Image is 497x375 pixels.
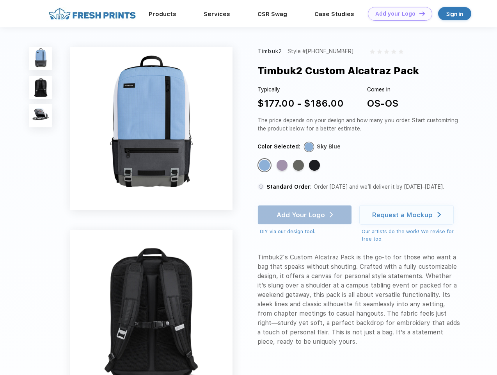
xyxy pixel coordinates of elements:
[375,11,415,17] div: Add your Logo
[257,116,461,133] div: The price depends on your design and how many you order. Start customizing the product below for ...
[259,160,270,171] div: Sky Blue
[257,86,344,94] div: Typically
[309,160,320,171] div: Jet Black
[257,143,300,151] div: Color Selected:
[29,47,52,70] img: func=resize&h=100
[288,47,353,55] div: Style #[PHONE_NUMBER]
[257,96,344,111] div: $177.00 - $186.00
[260,228,352,236] div: DIY via our design tool.
[372,211,433,219] div: Request a Mockup
[257,253,461,346] div: Timbuk2's Custom Alcatraz Pack is the go-to for those who want a bag that speaks without shouting...
[257,183,264,190] img: standard order
[29,104,52,127] img: func=resize&h=100
[377,49,382,54] img: gray_star.svg
[266,184,312,190] span: Standard Order:
[70,47,233,210] img: func=resize&h=640
[384,49,389,54] img: gray_star.svg
[257,63,419,78] div: Timbuk2 Custom Alcatraz Pack
[362,228,461,243] div: Our artists do the work! We revise for free too.
[446,9,463,18] div: Sign in
[399,49,403,54] img: gray_star.svg
[314,184,444,190] span: Order [DATE] and we’ll deliver it by [DATE]–[DATE].
[419,11,425,16] img: DT
[293,160,304,171] div: Gunmetal
[46,7,138,21] img: fo%20logo%202.webp
[370,49,375,54] img: gray_star.svg
[277,160,288,171] div: Lavender
[257,47,282,55] div: Timbuk2
[367,86,398,94] div: Comes in
[437,212,441,218] img: white arrow
[438,7,471,20] a: Sign in
[367,96,398,111] div: OS-OS
[391,49,396,54] img: gray_star.svg
[149,11,176,18] a: Products
[317,143,341,151] div: Sky Blue
[29,76,52,99] img: func=resize&h=100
